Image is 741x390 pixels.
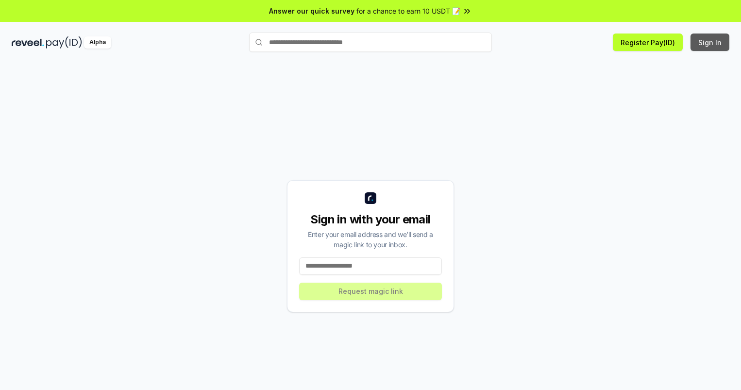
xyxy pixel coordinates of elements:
[84,36,111,49] div: Alpha
[12,36,44,49] img: reveel_dark
[365,192,376,204] img: logo_small
[299,212,442,227] div: Sign in with your email
[356,6,460,16] span: for a chance to earn 10 USDT 📝
[613,34,683,51] button: Register Pay(ID)
[299,229,442,250] div: Enter your email address and we’ll send a magic link to your inbox.
[690,34,729,51] button: Sign In
[46,36,82,49] img: pay_id
[269,6,354,16] span: Answer our quick survey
